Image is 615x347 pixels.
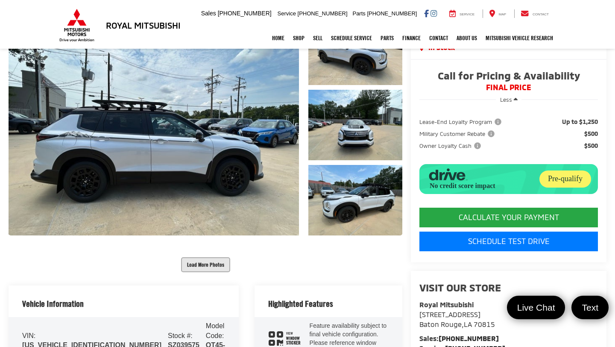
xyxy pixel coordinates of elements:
a: [STREET_ADDRESS] Baton Rouge,LA 70815 [419,310,495,328]
a: Contact [425,27,452,49]
span: Stock #: [168,332,193,339]
img: 2025 Mitsubishi Outlander Trail Edition [307,14,403,86]
h2: Visit our Store [419,282,598,293]
a: Shop [289,27,309,49]
span: Baton Rouge [419,320,462,328]
span: Sticker [286,341,301,345]
span: Lease-End Loyalty Program [419,118,503,126]
a: Home [268,27,289,49]
strong: Royal Mitsubishi [419,300,474,309]
span: LA [464,320,472,328]
a: Expand Photo 0 [9,15,299,235]
button: Military Customer Rebate [419,129,498,138]
span: Military Customer Rebate [419,129,496,138]
span: 70815 [474,320,495,328]
a: Expand Photo 2 [308,90,402,160]
a: Facebook: Click to visit our Facebook page [424,10,429,17]
span: Call for Pricing & Availability [419,71,598,83]
: CALCULATE YOUR PAYMENT [419,208,598,227]
span: Live Chat [513,302,559,313]
a: Contact [514,9,555,18]
img: 2025 Mitsubishi Outlander Trail Edition [6,14,302,236]
button: Less [496,92,522,107]
span: FINAL PRICE [419,83,598,92]
span: View [286,331,301,336]
a: Schedule Test Drive [419,232,598,251]
a: Expand Photo 1 [308,15,402,85]
span: [PHONE_NUMBER] [218,10,272,17]
a: Service [443,9,481,18]
span: Up to $1,250 [562,118,598,126]
div: window sticker [268,331,301,346]
span: , [419,320,495,328]
span: Window [286,336,301,341]
button: Lease-End Loyalty Program [419,118,504,126]
span: Contact [533,12,549,16]
img: 2025 Mitsubishi Outlander Trail Edition [307,89,403,161]
a: Instagram: Click to visit our Instagram page [430,10,437,17]
a: Map [483,9,512,18]
span: $500 [584,129,598,138]
a: Parts: Opens in a new tab [376,27,398,49]
span: Less [500,96,512,103]
span: Text [577,302,603,313]
span: Service [460,12,474,16]
span: [PHONE_NUMBER] [367,10,417,17]
img: 2025 Mitsubishi Outlander Trail Edition [307,164,403,236]
span: Parts [352,10,365,17]
span: Map [499,12,506,16]
h2: Highlighted Features [268,299,333,309]
img: Mitsubishi [58,9,96,42]
a: About Us [452,27,481,49]
span: VIN: [22,332,35,339]
a: Schedule Service: Opens in a new tab [327,27,376,49]
a: Text [571,296,609,319]
a: Expand Photo 3 [308,165,402,235]
button: Load More Photos [181,257,230,272]
span: Sales [201,10,216,17]
span: Service [278,10,296,17]
a: Mitsubishi Vehicle Research [481,27,557,49]
a: Finance [398,27,425,49]
span: [STREET_ADDRESS] [419,310,480,318]
strong: Sales: [419,334,499,342]
button: Owner Loyalty Cash [419,141,484,150]
h3: Royal Mitsubishi [106,21,181,30]
a: [PHONE_NUMBER] [439,334,499,342]
a: Live Chat [507,296,565,319]
h2: Vehicle Information [22,299,84,309]
span: Model Code: [206,322,225,339]
span: Owner Loyalty Cash [419,141,483,150]
span: [PHONE_NUMBER] [298,10,348,17]
span: $500 [584,141,598,150]
a: Sell [309,27,327,49]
